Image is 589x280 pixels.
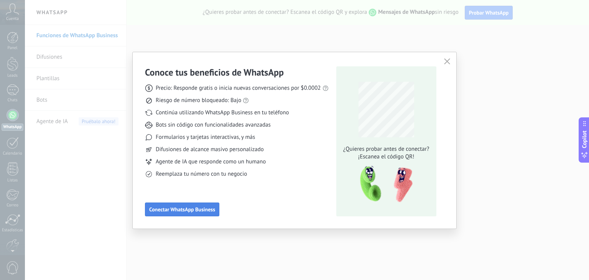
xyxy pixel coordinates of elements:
span: Continúa utilizando WhatsApp Business en tu teléfono [156,109,289,117]
span: ¿Quieres probar antes de conectar? [341,145,431,153]
span: Bots sin código con funcionalidades avanzadas [156,121,271,129]
button: Conectar WhatsApp Business [145,203,219,216]
span: Copilot [581,131,588,148]
span: Difusiones de alcance masivo personalizado [156,146,264,153]
span: Conectar WhatsApp Business [149,207,215,212]
span: Formularios y tarjetas interactivas, y más [156,133,255,141]
img: qr-pic-1x.png [354,164,414,205]
span: Precio: Responde gratis o inicia nuevas conversaciones por $0.0002 [156,84,321,92]
span: Riesgo de número bloqueado: Bajo [156,97,241,104]
span: ¡Escanea el código QR! [341,153,431,161]
span: Reemplaza tu número con tu negocio [156,170,247,178]
span: Agente de IA que responde como un humano [156,158,266,166]
h3: Conoce tus beneficios de WhatsApp [145,66,284,78]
